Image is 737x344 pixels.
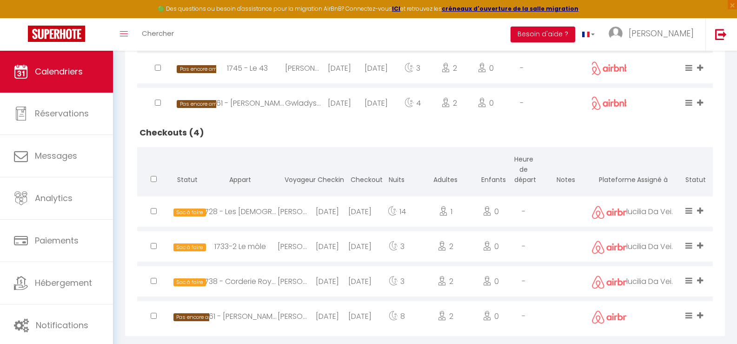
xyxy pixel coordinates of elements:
[173,243,206,251] span: Sac à faire
[35,235,79,246] span: Paiements
[358,53,394,83] div: [DATE]
[321,53,358,83] div: [DATE]
[540,147,592,194] th: Notes
[203,266,278,297] div: 1738 - Corderie Royale
[507,196,540,227] div: -
[588,61,630,75] img: airbnb2.png
[377,301,417,331] div: 8
[417,231,474,262] div: 2
[467,88,504,118] div: 0
[344,196,377,227] div: [DATE]
[177,100,228,108] span: Pas encore arrivée
[394,53,431,83] div: 3
[311,231,344,262] div: [DATE]
[344,231,377,262] div: [DATE]
[626,231,678,262] div: lucilia Da Veiga
[229,175,251,184] span: Appart
[210,88,285,118] div: 1761 - [PERSON_NAME]
[203,301,278,331] div: 1761 - [PERSON_NAME]
[417,266,474,297] div: 2
[177,175,198,184] span: Statut
[715,28,727,40] img: logout
[394,88,431,118] div: 4
[344,147,377,194] th: Checkout
[592,241,634,254] img: airbnb2.png
[609,27,623,40] img: ...
[507,266,540,297] div: -
[474,147,507,194] th: Enfants
[35,277,92,289] span: Hébergement
[203,196,278,227] div: 1728 - Les [DEMOGRAPHIC_DATA]
[35,108,89,119] span: Réservations
[285,53,321,83] div: [PERSON_NAME]
[504,88,540,118] div: -
[602,18,705,51] a: ... [PERSON_NAME]
[377,196,417,227] div: 14
[442,5,578,13] a: créneaux d'ouverture de la salle migration
[344,301,377,331] div: [DATE]
[678,147,713,194] th: Statut
[417,301,474,331] div: 2
[474,266,507,297] div: 0
[311,266,344,297] div: [DATE]
[626,196,678,227] div: lucilia Da Veiga
[311,196,344,227] div: [DATE]
[592,276,634,289] img: airbnb2.png
[377,231,417,262] div: 3
[137,118,713,147] h2: Checkouts (4)
[135,18,181,51] a: Chercher
[507,147,540,194] th: Heure de départ
[177,65,228,73] span: Pas encore arrivée
[278,266,311,297] div: [PERSON_NAME]
[507,301,540,331] div: -
[321,88,358,118] div: [DATE]
[210,53,285,83] div: 1745 - Le 43
[417,147,474,194] th: Adultes
[35,150,77,162] span: Messages
[285,88,321,118] div: Gwladys [PERSON_NAME] [PERSON_NAME] Tewloed [PERSON_NAME]
[474,196,507,227] div: 0
[377,266,417,297] div: 3
[474,301,507,331] div: 0
[35,192,73,204] span: Analytics
[392,5,400,13] a: ICI
[474,231,507,262] div: 0
[173,209,206,216] span: Sac à faire
[173,278,206,286] span: Sac à faire
[588,96,630,110] img: airbnb2.png
[28,26,85,42] img: Super Booking
[377,147,417,194] th: Nuits
[35,66,83,77] span: Calendriers
[626,147,678,194] th: Assigné à
[311,147,344,194] th: Checkin
[592,147,626,194] th: Plateforme
[467,53,504,83] div: 0
[511,27,575,42] button: Besoin d'aide ?
[431,53,467,83] div: 2
[507,231,540,262] div: -
[626,266,678,297] div: lucilia Da Veiga
[36,319,88,331] span: Notifications
[311,301,344,331] div: [DATE]
[592,206,634,219] img: airbnb2.png
[173,313,225,321] span: Pas encore arrivée
[431,88,467,118] div: 2
[142,28,174,38] span: Chercher
[278,147,311,194] th: Voyageur
[358,88,394,118] div: [DATE]
[417,196,474,227] div: 1
[344,266,377,297] div: [DATE]
[278,196,311,227] div: [PERSON_NAME]
[504,53,540,83] div: -
[278,231,311,262] div: [PERSON_NAME]
[203,231,278,262] div: 1733-2 Le môle
[278,301,311,331] div: [PERSON_NAME]
[629,27,694,39] span: [PERSON_NAME]
[7,4,35,32] button: Ouvrir le widget de chat LiveChat
[592,310,634,324] img: airbnb2.png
